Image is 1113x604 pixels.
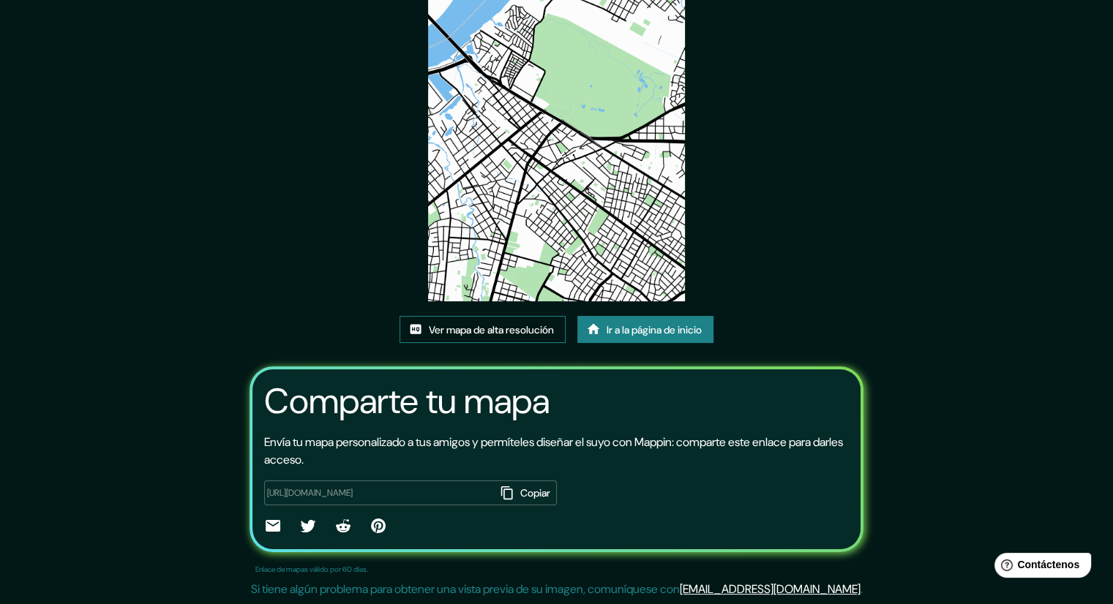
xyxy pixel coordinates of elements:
font: Envía tu mapa personalizado a tus amigos y permíteles diseñar el suyo con Mappin: comparte este e... [264,434,843,467]
iframe: Lanzador de widgets de ayuda [983,547,1097,588]
font: Copiar [520,487,550,500]
font: Ir a la página de inicio [607,323,702,336]
a: Ver mapa de alta resolución [400,316,566,344]
a: Ir a la página de inicio [577,316,713,344]
font: Si tiene algún problema para obtener una vista previa de su imagen, comuníquese con [251,581,680,597]
font: Enlace de mapas válido por 60 días. [255,565,368,574]
font: Comparte tu mapa [264,378,550,424]
font: Ver mapa de alta resolución [429,323,554,336]
font: . [861,581,863,597]
button: Copiar [496,480,557,505]
a: [EMAIL_ADDRESS][DOMAIN_NAME] [680,581,861,597]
